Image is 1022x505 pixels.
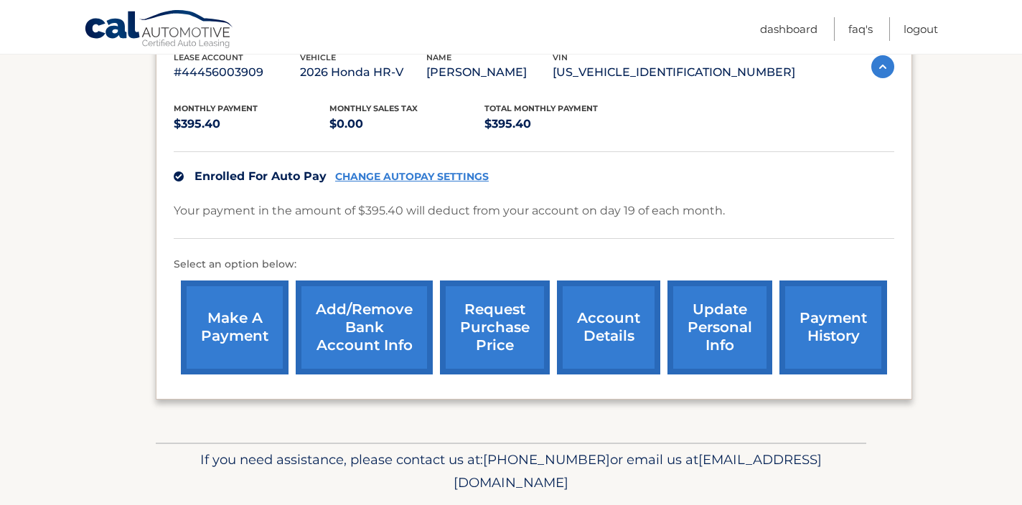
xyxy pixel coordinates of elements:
span: Enrolled For Auto Pay [194,169,327,183]
a: Dashboard [760,17,817,41]
a: account details [557,280,660,374]
p: [US_VEHICLE_IDENTIFICATION_NUMBER] [553,62,795,82]
span: name [426,52,451,62]
a: payment history [779,280,887,374]
a: Logout [904,17,938,41]
p: [PERSON_NAME] [426,62,553,82]
span: Monthly sales Tax [329,103,418,113]
p: $395.40 [484,114,640,134]
a: request purchase price [440,280,550,374]
a: make a payment [181,280,289,374]
span: lease account [174,52,243,62]
p: Your payment in the amount of $395.40 will deduct from your account on day 19 of each month. [174,201,725,221]
span: vehicle [300,52,336,62]
p: Select an option below: [174,256,894,273]
p: $395.40 [174,114,329,134]
p: 2026 Honda HR-V [300,62,426,82]
a: update personal info [667,280,772,374]
a: CHANGE AUTOPAY SETTINGS [335,171,489,183]
a: FAQ's [848,17,873,41]
p: If you need assistance, please contact us at: or email us at [165,448,857,494]
p: #44456003909 [174,62,300,82]
img: accordion-active.svg [871,55,894,78]
span: Monthly Payment [174,103,258,113]
span: Total Monthly Payment [484,103,598,113]
p: $0.00 [329,114,485,134]
a: Add/Remove bank account info [296,280,433,374]
img: check.svg [174,171,184,181]
span: [PHONE_NUMBER] [483,451,610,468]
a: Cal Automotive [84,9,235,51]
span: vin [553,52,568,62]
